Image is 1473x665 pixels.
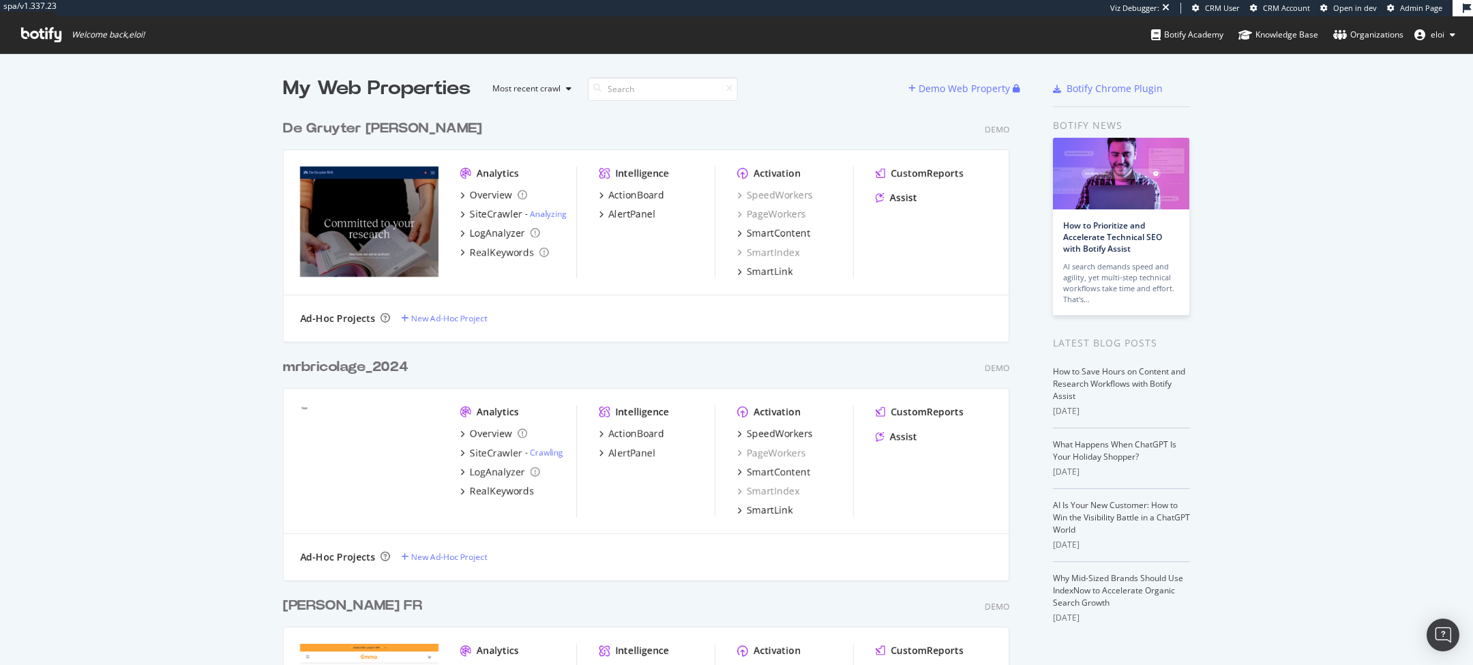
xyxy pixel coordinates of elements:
div: Activation [754,644,801,657]
div: Demo [985,123,1009,135]
div: Most recent crawl [492,85,561,93]
div: Intelligence [615,405,669,419]
div: CustomReports [891,644,964,657]
a: SpeedWorkers [737,188,813,202]
a: CRM Account [1250,3,1310,14]
a: Analyzing [530,208,567,220]
div: SpeedWorkers [747,427,813,441]
a: SmartIndex [737,246,799,259]
a: SiteCrawler- Analyzing [460,207,567,221]
span: CRM User [1205,3,1240,13]
div: [DATE] [1053,612,1190,624]
a: AlertPanel [599,446,655,460]
div: Botify news [1053,118,1190,133]
a: Crawling [530,447,563,458]
div: De Gruyter [PERSON_NAME] [283,119,482,138]
div: SiteCrawler [470,446,522,460]
div: Activation [754,405,801,419]
div: CustomReports [891,405,964,419]
a: RealKeywords [460,484,534,498]
div: Assist [890,430,917,443]
a: New Ad-Hoc Project [401,312,487,324]
div: Activation [754,166,801,180]
span: Admin Page [1400,3,1442,13]
div: ActionBoard [608,188,664,202]
div: Analytics [477,644,519,657]
a: SmartLink [737,265,792,278]
span: eloi [1431,29,1444,40]
div: RealKeywords [470,484,534,498]
div: Assist [890,191,917,205]
a: ActionBoard [599,427,664,441]
a: LogAnalyzer [460,226,540,240]
div: Analytics [477,405,519,419]
div: SmartContent [747,465,810,479]
div: Viz Debugger: [1110,3,1159,14]
div: Organizations [1333,28,1403,42]
div: Demo [985,601,1009,612]
a: LogAnalyzer [460,465,540,479]
a: SmartContent [737,465,810,479]
div: Latest Blog Posts [1053,336,1190,351]
span: CRM Account [1263,3,1310,13]
a: PageWorkers [737,207,806,221]
div: RealKeywords [470,246,534,259]
a: SiteCrawler- Crawling [460,446,563,460]
button: Demo Web Property [908,78,1013,100]
a: CustomReports [876,166,964,180]
a: Demo Web Property [908,83,1013,94]
div: LogAnalyzer [470,226,525,240]
button: Most recent crawl [481,78,577,100]
img: mrbricolage_2024 [300,405,438,516]
div: AI search demands speed and agility, yet multi-step technical workflows take time and effort. Tha... [1063,261,1179,305]
a: How to Save Hours on Content and Research Workflows with Botify Assist [1053,366,1185,402]
a: New Ad-Hoc Project [401,551,487,563]
a: De Gruyter [PERSON_NAME] [283,119,488,138]
div: SiteCrawler [470,207,522,221]
a: AI Is Your New Customer: How to Win the Visibility Battle in a ChatGPT World [1053,499,1190,535]
a: Organizations [1333,16,1403,53]
a: SmartLink [737,503,792,517]
a: CustomReports [876,644,964,657]
div: SmartContent [747,226,810,240]
div: mrbricolage_2024 [283,357,408,377]
a: mrbricolage_2024 [283,357,414,377]
div: New Ad-Hoc Project [411,312,487,324]
a: Botify Chrome Plugin [1053,82,1163,95]
span: Welcome back, eloi ! [72,29,145,40]
a: CRM User [1192,3,1240,14]
a: [PERSON_NAME] FR [283,596,428,616]
div: Open Intercom Messenger [1427,619,1459,651]
button: eloi [1403,24,1466,46]
div: SmartLink [747,503,792,517]
a: ActionBoard [599,188,664,202]
a: SmartIndex [737,484,799,498]
div: [DATE] [1053,405,1190,417]
div: My Web Properties [283,75,471,102]
a: Why Mid-Sized Brands Should Use IndexNow to Accelerate Organic Search Growth [1053,572,1183,608]
a: What Happens When ChatGPT Is Your Holiday Shopper? [1053,439,1176,462]
a: SmartContent [737,226,810,240]
a: Assist [876,191,917,205]
a: RealKeywords [460,246,549,259]
div: Ad-Hoc Projects [300,550,375,564]
div: - [525,447,563,458]
a: Open in dev [1320,3,1377,14]
a: SpeedWorkers [737,427,813,441]
div: [DATE] [1053,539,1190,551]
img: De Gruyter Brill [300,166,438,277]
div: Botify Academy [1151,28,1223,42]
div: Analytics [477,166,519,180]
div: AlertPanel [608,207,655,221]
input: Search [588,77,738,101]
div: - [525,208,567,220]
div: LogAnalyzer [470,465,525,479]
a: Overview [460,188,527,202]
div: ActionBoard [608,427,664,441]
a: PageWorkers [737,446,806,460]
